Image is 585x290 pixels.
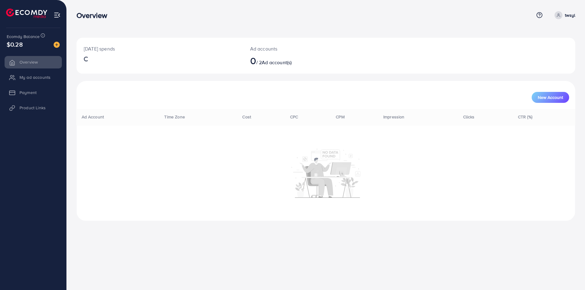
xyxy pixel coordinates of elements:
h2: / 2 [250,55,360,66]
p: Ad accounts [250,45,360,52]
p: twsyl [565,12,575,19]
img: image [54,42,60,48]
h3: Overview [76,11,112,20]
span: 0 [250,54,256,68]
img: menu [54,12,61,19]
span: Ecomdy Balance [7,33,40,40]
span: New Account [538,95,563,100]
button: New Account [532,92,569,103]
a: twsyl [552,11,575,19]
span: $0.28 [7,40,23,49]
img: logo [6,9,47,18]
span: Ad account(s) [262,59,292,66]
p: [DATE] spends [84,45,236,52]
